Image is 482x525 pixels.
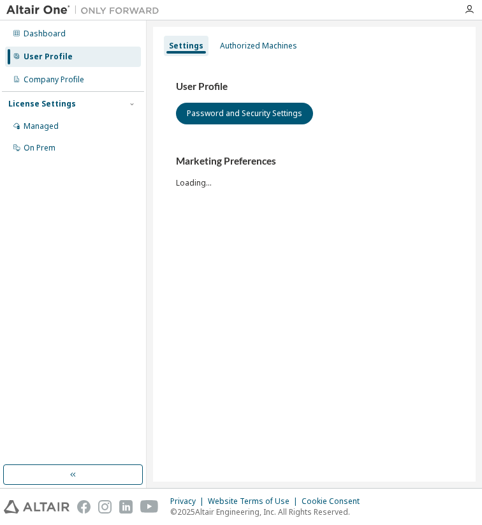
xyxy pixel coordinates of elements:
[24,52,73,62] div: User Profile
[24,121,59,131] div: Managed
[24,29,66,39] div: Dashboard
[98,500,112,514] img: instagram.svg
[208,496,302,507] div: Website Terms of Use
[169,41,203,51] div: Settings
[140,500,159,514] img: youtube.svg
[24,75,84,85] div: Company Profile
[8,99,76,109] div: License Settings
[176,155,453,168] h3: Marketing Preferences
[24,143,55,153] div: On Prem
[302,496,367,507] div: Cookie Consent
[176,155,453,188] div: Loading...
[4,500,69,514] img: altair_logo.svg
[170,507,367,517] p: © 2025 Altair Engineering, Inc. All Rights Reserved.
[6,4,166,17] img: Altair One
[170,496,208,507] div: Privacy
[77,500,91,514] img: facebook.svg
[176,80,453,93] h3: User Profile
[176,103,313,124] button: Password and Security Settings
[119,500,133,514] img: linkedin.svg
[220,41,297,51] div: Authorized Machines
